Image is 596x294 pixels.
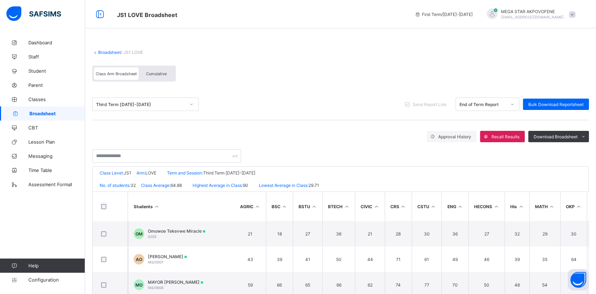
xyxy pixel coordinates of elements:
span: Time Table [28,167,85,173]
span: LOVE [145,170,156,176]
span: AO [136,257,142,262]
span: NIS/0507 [148,260,163,264]
td: 28 [385,221,412,246]
td: 21 [355,221,385,246]
span: Assessment Format [28,182,85,187]
span: Class Arm Broadsheet [117,11,177,18]
th: CSTU [412,192,442,221]
span: MAYOR [PERSON_NAME] [148,279,203,285]
i: Sort in Ascending Order [282,204,288,209]
a: Broadsheet [98,50,121,55]
th: CRS [385,192,412,221]
span: 32 [130,183,136,188]
td: 50 [322,246,355,272]
span: Student [28,68,85,74]
span: Lowest Average in Class: [259,183,308,188]
th: CIVIC [355,192,385,221]
i: Sort in Ascending Order [576,204,582,209]
th: OKP [560,192,587,221]
span: No. of students: [100,183,130,188]
td: 18 [266,221,293,246]
i: Sort in Ascending Order [549,204,555,209]
span: JS1 [124,170,131,176]
span: [PERSON_NAME] [148,254,187,259]
span: session/term information [415,12,473,17]
span: Configuration [28,277,85,283]
span: Term and Session: [167,170,203,176]
i: Sort in Ascending Order [457,204,463,209]
i: Sort in Ascending Order [518,204,524,209]
th: Students [128,192,234,221]
td: 49 [441,246,468,272]
i: Sort in Ascending Order [430,204,436,209]
i: Sort in Ascending Order [400,204,406,209]
td: 36 [322,221,355,246]
span: Lesson Plan [28,139,85,145]
span: Approval History [438,134,471,139]
td: 64 [560,246,587,272]
th: MATH [529,192,560,221]
span: Cumulative [146,71,167,76]
th: BTECH [322,192,355,221]
th: AGRIC [234,192,266,221]
span: 29.71 [308,183,319,188]
td: 61 [412,246,442,272]
span: Bulk Download Reportsheet [528,102,584,107]
th: BSTU [293,192,323,221]
div: Third Term [DATE]-[DATE] [96,102,185,107]
span: 64.88 [171,183,182,188]
span: Omowoe Tekevwe Miracle [148,228,205,234]
td: 71 [385,246,412,272]
td: 41 [293,246,323,272]
span: Class Arm Broadsheet [96,71,137,76]
span: Staff [28,54,85,60]
span: OM [135,231,143,237]
span: Help [28,263,85,268]
span: Broadsheet [29,111,85,116]
span: Highest Average in Class: [193,183,243,188]
span: Recall Results [491,134,519,139]
td: 29 [529,221,560,246]
td: 30 [560,221,587,246]
span: Class Level: [100,170,124,176]
button: Open asap [568,269,589,290]
th: His [505,192,529,221]
i: Sort in Ascending Order [493,204,499,209]
span: Class Average: [141,183,171,188]
i: Sort in Ascending Order [255,204,261,209]
span: 90 [243,183,248,188]
td: 32 [505,221,529,246]
td: 46 [468,246,505,272]
td: 27 [468,221,505,246]
td: 39 [266,246,293,272]
td: 30 [412,221,442,246]
span: Send Report Link [413,102,447,107]
img: safsims [6,6,61,21]
td: 44 [355,246,385,272]
span: MEGA STAR AKPOVOFENE [501,9,564,14]
i: Sort in Ascending Order [344,204,350,209]
span: 0205 [148,234,156,239]
span: Parent [28,82,85,88]
td: 21 [234,221,266,246]
i: Sort in Ascending Order [311,204,317,209]
td: 36 [441,221,468,246]
span: Arm: [137,170,145,176]
span: Third Term [DATE]-[DATE] [203,170,255,176]
td: 43 [234,246,266,272]
i: Sort in Ascending Order [373,204,379,209]
span: Download Broadsheet [534,134,578,139]
span: [EMAIL_ADDRESS][DOMAIN_NAME] [501,15,564,19]
span: / JS1 LOVE [121,50,143,55]
th: ENG [441,192,468,221]
span: Classes [28,96,85,102]
div: End of Term Report [459,102,506,107]
th: HECONS [468,192,505,221]
i: Sort Ascending [154,204,160,209]
span: NIS/0608 [148,285,163,290]
td: 27 [293,221,323,246]
span: CBT [28,125,85,131]
td: 35 [529,246,560,272]
td: 39 [505,246,529,272]
span: Messaging [28,153,85,159]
